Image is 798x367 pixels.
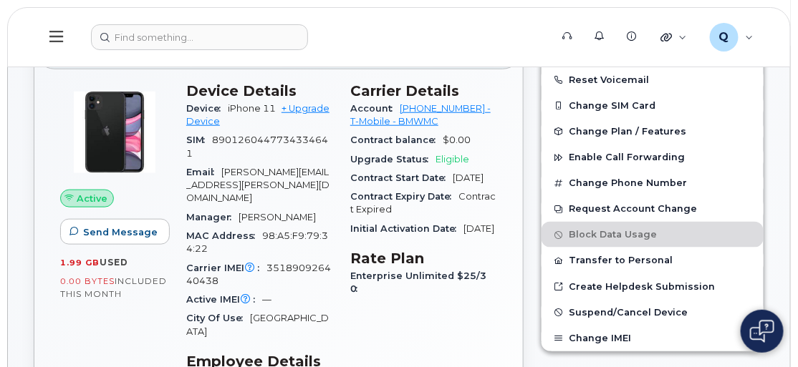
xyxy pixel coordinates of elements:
button: Request Account Change [542,196,764,222]
span: 8901260447734334641 [186,134,328,158]
span: Send Message [83,225,158,239]
img: Open chat [750,320,774,343]
h3: Carrier Details [350,82,497,99]
span: included this month [60,275,167,299]
div: Quicklinks [650,23,697,52]
h3: Device Details [186,82,333,99]
span: [DATE] [463,223,494,234]
input: Find something... [91,24,308,50]
span: Device [186,103,228,114]
span: Contract balance [350,134,443,145]
button: Send Message [60,219,170,245]
span: iPhone 11 [228,103,276,114]
span: Q [719,29,729,46]
span: Account [350,103,400,114]
span: Change Plan / Features [569,126,686,137]
span: Contract Expiry Date [350,191,458,202]
span: [PERSON_NAME] [239,212,316,222]
span: [PERSON_NAME][EMAIL_ADDRESS][PERSON_NAME][DOMAIN_NAME] [186,167,330,204]
span: Contract Start Date [350,172,453,183]
span: Email [186,167,221,177]
span: Carrier IMEI [186,263,266,273]
span: Enterprise Unlimited $25/30 [350,270,486,294]
span: Active IMEI [186,294,262,305]
span: Suspend/Cancel Device [569,307,688,318]
button: Change SIM Card [542,93,764,119]
span: Active [77,192,107,205]
button: Enable Call Forwarding [542,145,764,170]
button: Change IMEI [542,326,764,351]
span: [GEOGRAPHIC_DATA] [186,313,329,336]
div: QXZ4GET [700,23,764,52]
span: MAC Address [186,230,262,241]
button: Suspend/Cancel Device [542,300,764,326]
button: Block Data Usage [542,222,764,248]
span: City Of Use [186,313,250,323]
span: Initial Activation Date [350,223,463,234]
span: SIM [186,134,212,145]
span: $0.00 [443,134,471,145]
button: Change Phone Number [542,170,764,196]
span: 1.99 GB [60,258,100,268]
span: 351890926440438 [186,263,331,286]
span: 0.00 Bytes [60,276,115,286]
button: Change Plan / Features [542,119,764,145]
img: iPhone_11.jpg [72,89,158,175]
span: used [100,257,128,268]
span: Eligible [436,154,469,165]
span: — [262,294,271,305]
button: Transfer to Personal [542,248,764,273]
span: Enable Call Forwarding [569,152,685,163]
a: [PHONE_NUMBER] - T-Mobile - BMWMC [350,103,491,127]
span: Upgrade Status [350,154,436,165]
h3: Rate Plan [350,250,497,267]
button: Reset Voicemail [542,67,764,93]
span: [DATE] [453,172,484,183]
span: Manager [186,212,239,222]
a: Create Helpdesk Submission [542,274,764,300]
